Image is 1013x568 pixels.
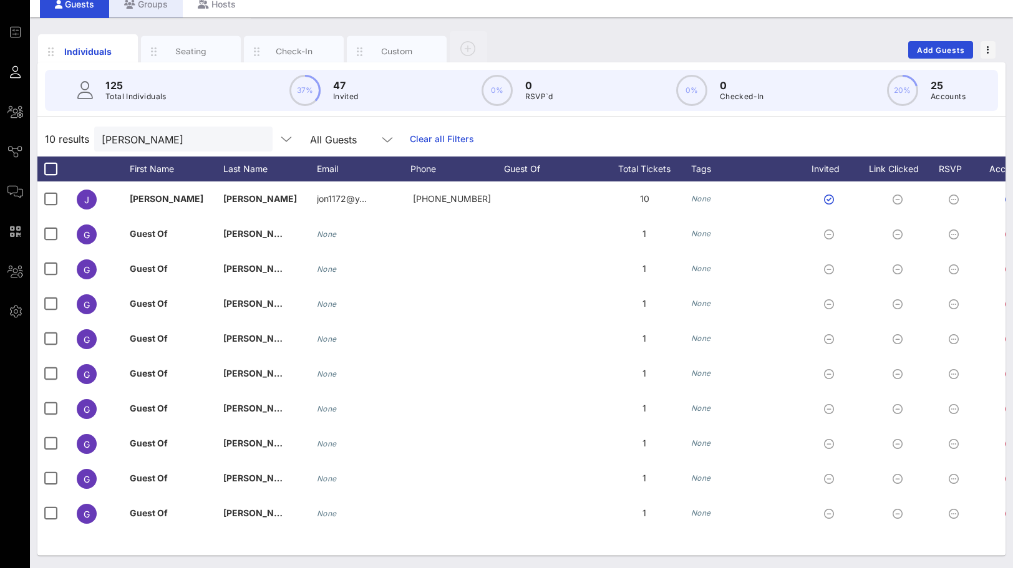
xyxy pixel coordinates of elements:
[130,298,168,309] span: Guest Of
[130,508,168,518] span: Guest Of
[223,228,297,239] span: [PERSON_NAME]
[317,404,337,413] i: None
[598,391,691,426] div: 1
[45,132,89,147] span: 10 results
[84,229,90,240] span: G
[598,216,691,251] div: 1
[369,46,425,57] div: Custom
[223,333,297,344] span: [PERSON_NAME]
[691,299,711,308] i: None
[223,298,297,309] span: [PERSON_NAME]
[691,194,711,203] i: None
[598,461,691,496] div: 1
[317,229,337,239] i: None
[310,134,357,145] div: All Guests
[525,90,553,103] p: RSVP`d
[598,156,691,181] div: Total Tickets
[598,251,691,286] div: 1
[130,333,168,344] span: Guest Of
[105,90,167,103] p: Total Individuals
[797,156,866,181] div: Invited
[691,368,711,378] i: None
[691,156,797,181] div: Tags
[130,473,168,483] span: Guest Of
[504,156,598,181] div: Guest Of
[84,369,90,380] span: G
[691,403,711,413] i: None
[130,263,168,274] span: Guest Of
[931,90,966,103] p: Accounts
[317,509,337,518] i: None
[413,193,491,204] span: +12129918221
[84,474,90,484] span: G
[931,78,966,93] p: 25
[317,439,337,448] i: None
[84,195,89,205] span: J
[84,299,90,310] span: G
[223,368,297,378] span: [PERSON_NAME]
[598,426,691,461] div: 1
[691,264,711,273] i: None
[223,508,297,518] span: [PERSON_NAME]
[130,368,168,378] span: Guest Of
[410,156,504,181] div: Phone
[317,181,367,216] p: jon1172@y…
[223,473,297,483] span: [PERSON_NAME]
[691,508,711,517] i: None
[84,334,90,345] span: G
[303,127,402,152] div: All Guests
[720,78,764,93] p: 0
[691,334,711,343] i: None
[317,264,337,274] i: None
[130,193,203,204] span: [PERSON_NAME]
[130,156,223,181] div: First Name
[525,78,553,93] p: 0
[410,132,474,146] a: Clear all Filters
[130,403,168,413] span: Guest Of
[598,181,691,216] div: 10
[223,438,297,448] span: [PERSON_NAME]
[333,90,359,103] p: Invited
[598,496,691,531] div: 1
[317,474,337,483] i: None
[317,299,337,309] i: None
[223,403,297,413] span: [PERSON_NAME]
[916,46,966,55] span: Add Guests
[105,78,167,93] p: 125
[598,286,691,321] div: 1
[223,193,297,204] span: [PERSON_NAME]
[691,438,711,448] i: None
[720,90,764,103] p: Checked-In
[61,45,116,58] div: Individuals
[266,46,322,57] div: Check-In
[223,263,297,274] span: [PERSON_NAME]
[84,264,90,275] span: G
[84,439,90,450] span: G
[866,156,934,181] div: Link Clicked
[317,369,337,378] i: None
[84,509,90,519] span: G
[934,156,978,181] div: RSVP
[598,321,691,356] div: 1
[84,404,90,415] span: G
[598,356,691,391] div: 1
[130,228,168,239] span: Guest Of
[163,46,219,57] div: Seating
[317,334,337,344] i: None
[223,156,317,181] div: Last Name
[333,78,359,93] p: 47
[908,41,973,59] button: Add Guests
[691,229,711,238] i: None
[691,473,711,483] i: None
[317,156,410,181] div: Email
[130,438,168,448] span: Guest Of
